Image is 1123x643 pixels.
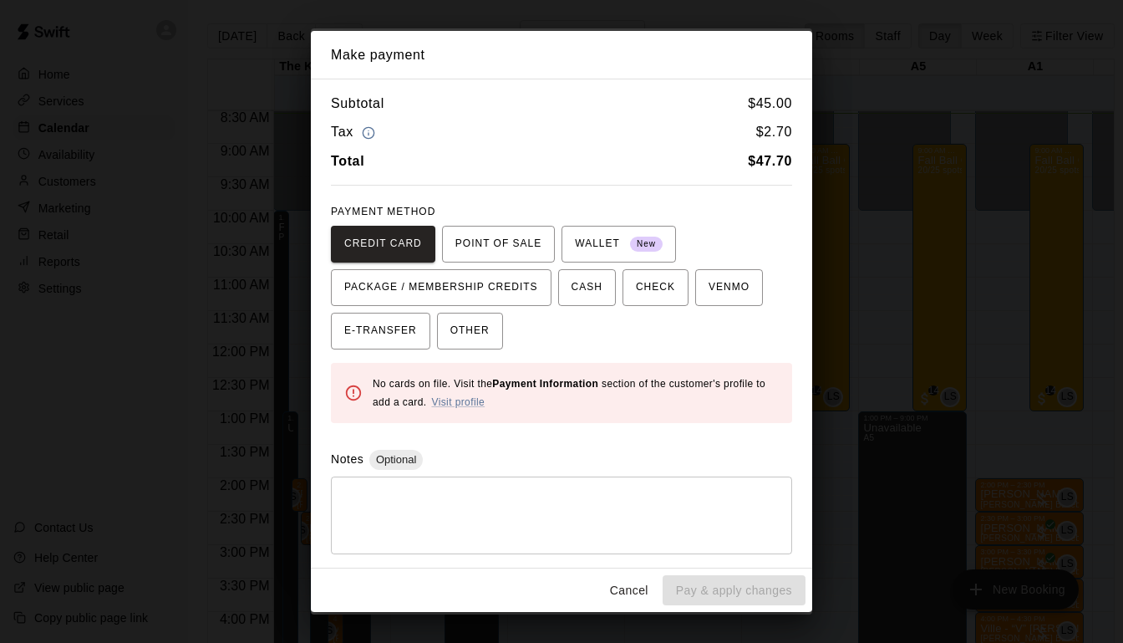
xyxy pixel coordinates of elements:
button: CHECK [622,269,689,306]
span: CREDIT CARD [344,231,422,258]
span: POINT OF SALE [455,231,541,258]
span: VENMO [709,274,750,301]
span: PACKAGE / MEMBERSHIP CREDITS [344,274,538,301]
b: Payment Information [492,378,598,390]
h6: $ 2.70 [756,121,792,144]
span: PAYMENT METHOD [331,206,435,217]
span: New [630,233,663,256]
span: CASH [572,274,602,301]
button: CREDIT CARD [331,226,435,263]
b: Total [331,154,364,168]
a: Visit profile [431,396,485,408]
span: E-TRANSFER [344,318,417,344]
button: E-TRANSFER [331,313,430,350]
button: WALLET New [561,226,676,263]
h6: Subtotal [331,93,384,115]
h6: $ 45.00 [748,93,792,115]
span: OTHER [450,318,490,344]
span: CHECK [636,274,675,301]
span: WALLET [575,231,663,258]
b: $ 47.70 [748,154,792,168]
button: POINT OF SALE [442,226,555,263]
span: Optional [369,453,423,466]
button: PACKAGE / MEMBERSHIP CREDITS [331,269,551,306]
button: VENMO [695,269,763,306]
h2: Make payment [311,31,812,79]
h6: Tax [331,121,379,144]
button: CASH [558,269,616,306]
button: OTHER [437,313,503,350]
label: Notes [331,452,363,466]
span: No cards on file. Visit the section of the customer's profile to add a card. [373,378,765,408]
button: Cancel [602,575,656,606]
